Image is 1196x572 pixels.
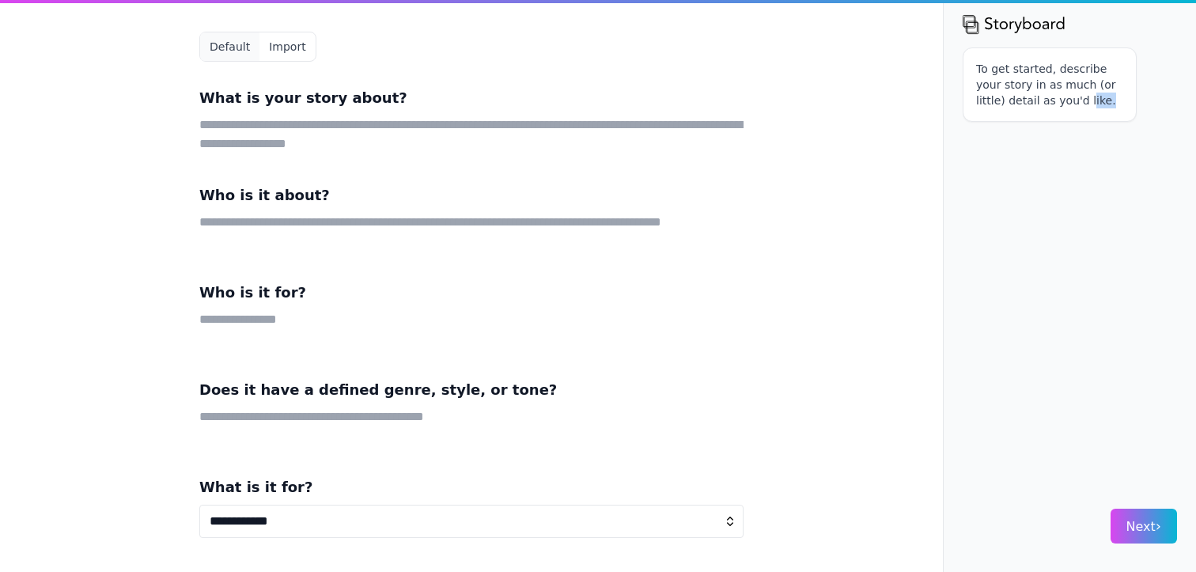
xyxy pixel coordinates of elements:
img: storyboard [963,13,1065,35]
button: Default [200,32,259,61]
h3: What is it for? [199,476,744,498]
span: › [1156,517,1161,534]
p: To get started, describe your story in as much (or little) detail as you'd like. [976,61,1123,108]
h3: What is your story about? [199,87,744,109]
span: Next [1126,519,1161,534]
h3: Does it have a defined genre, style, or tone? [199,379,744,401]
button: Import [259,32,315,61]
button: Next› [1111,509,1177,544]
h3: Who is it for? [199,282,744,304]
h3: Who is it about? [199,184,744,206]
